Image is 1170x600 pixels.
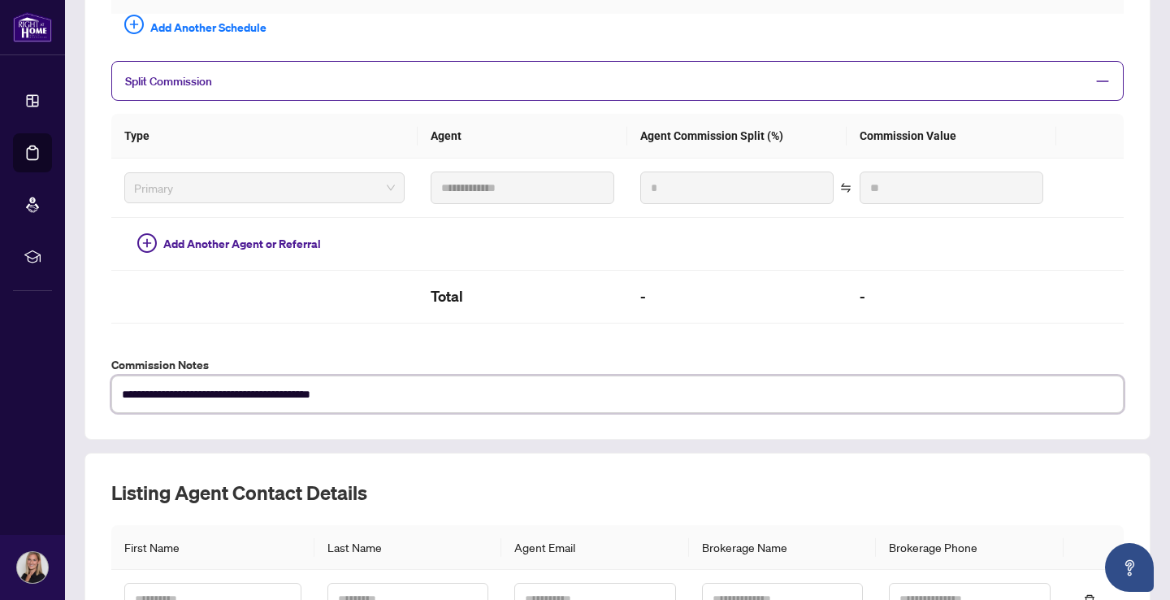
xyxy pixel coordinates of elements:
[124,231,334,257] button: Add Another Agent or Referral
[860,284,1043,310] h2: -
[111,61,1124,101] div: Split Commission
[111,114,418,159] th: Type
[134,176,395,200] span: Primary
[13,12,52,42] img: logo
[111,356,1124,374] label: Commission Notes
[627,114,847,159] th: Agent Commission Split (%)
[431,284,614,310] h2: Total
[418,114,627,159] th: Agent
[111,480,1124,506] h2: Listing Agent Contact Details
[1095,74,1110,89] span: minus
[640,284,834,310] h2: -
[847,114,1056,159] th: Commission Value
[689,525,876,570] th: Brokerage Name
[840,182,851,193] span: swap
[150,15,266,41] span: Add Another Schedule
[314,525,501,570] th: Last Name
[876,525,1063,570] th: Brokerage Phone
[1105,543,1154,592] button: Open asap
[163,235,321,253] span: Add Another Agent or Referral
[125,74,212,89] span: Split Commission
[137,233,157,253] span: plus-circle
[17,552,48,583] img: Profile Icon
[111,14,279,41] button: Add Another Schedule
[111,525,314,570] th: First Name
[501,525,688,570] th: Agent Email
[124,15,144,34] span: plus-circle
